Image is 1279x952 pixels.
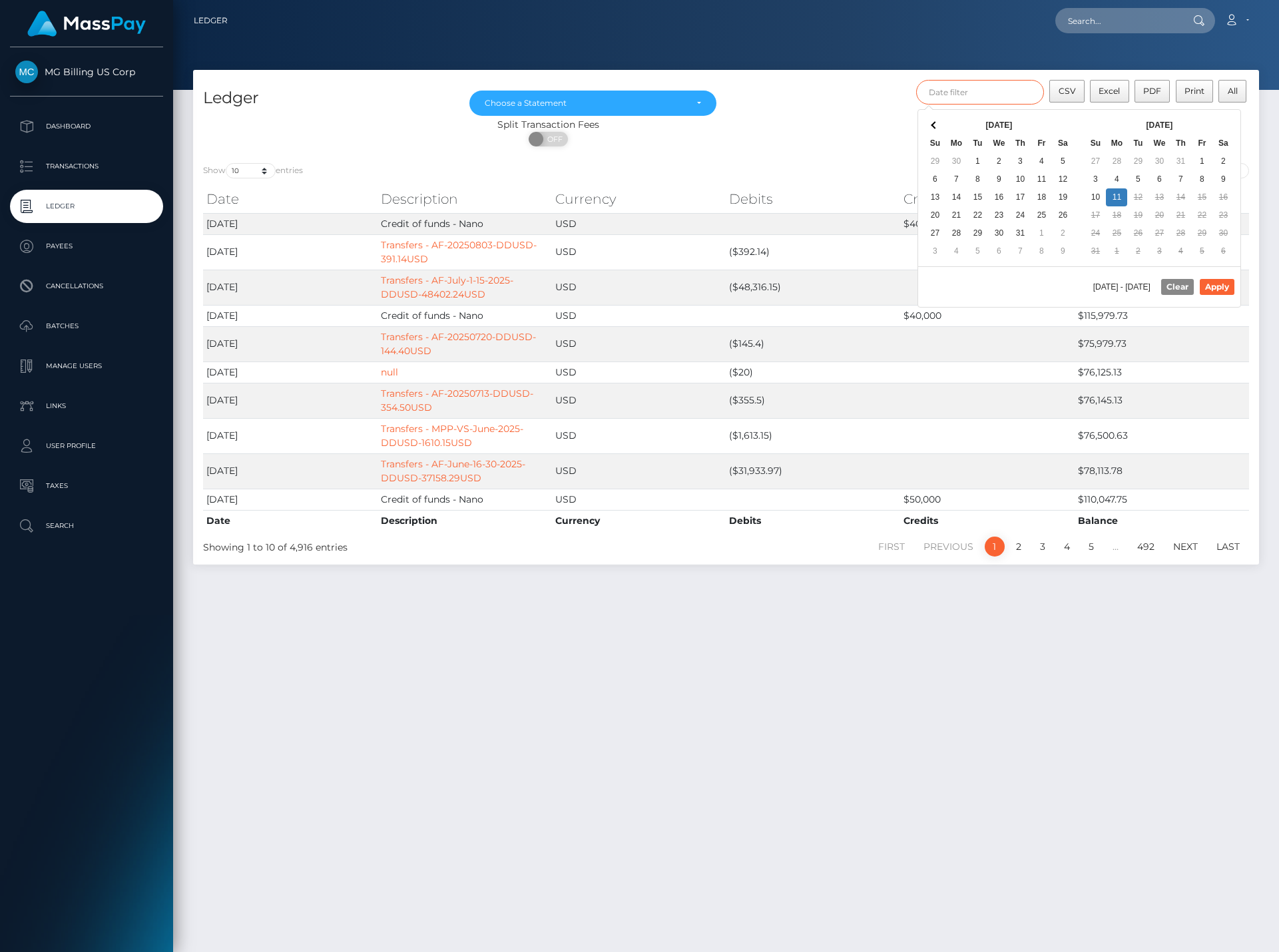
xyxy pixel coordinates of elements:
th: Credits [900,186,1075,212]
td: ($20) [726,361,900,383]
td: 8 [1031,242,1052,260]
td: 23 [1212,206,1234,224]
button: All [1218,80,1246,103]
td: $40,000 [900,213,1075,234]
td: 5 [1191,242,1212,260]
td: 14 [1170,188,1191,206]
p: Dashboard [15,117,158,136]
th: Description [378,510,552,531]
td: 29 [1127,152,1149,170]
th: Th [1170,134,1191,152]
img: MassPay Logo [27,11,146,37]
td: USD [552,489,726,510]
td: [DATE] [203,213,378,234]
td: 4 [1106,170,1127,188]
a: Dashboard [10,110,163,143]
td: 17 [1009,188,1031,206]
a: 1 [985,537,1005,557]
button: PDF [1135,80,1170,103]
a: Transfers - AF-20250713-DDUSD-354.50USD [381,387,533,413]
td: 23 [988,206,1009,224]
span: [DATE] - [DATE] [1093,283,1156,291]
div: Showing 1 to 10 of 4,916 entries [203,535,627,555]
td: 30 [945,152,967,170]
th: Debits [726,186,900,212]
a: 5 [1081,537,1101,557]
p: Links [15,396,158,416]
td: 3 [1085,170,1106,188]
td: 1 [1106,242,1127,260]
th: Date [203,186,378,212]
th: Su [1085,134,1106,152]
p: Cancellations [15,276,158,296]
th: Currency [552,510,726,531]
td: 14 [945,188,967,206]
td: 28 [945,224,967,242]
td: $50,000 [900,489,1075,510]
a: Links [10,389,163,423]
td: ($355.5) [726,383,900,418]
td: [DATE] [203,489,378,510]
td: [DATE] [203,305,378,326]
td: USD [552,418,726,453]
td: 7 [1170,170,1191,188]
td: 10 [1085,188,1106,206]
th: Fr [1191,134,1212,152]
td: 7 [1009,242,1031,260]
td: [DATE] [203,453,378,489]
p: Batches [15,316,158,336]
a: 492 [1130,537,1162,557]
button: CSV [1049,80,1085,103]
th: [DATE] [1106,117,1212,134]
td: ($145.4) [726,326,900,361]
td: Credit of funds - Nano [378,489,552,510]
td: 3 [1149,242,1170,260]
a: Transfers - AF-20250720-DDUSD-144.40USD [381,331,536,357]
span: MG Billing US Corp [10,66,163,78]
td: 5 [1052,152,1073,170]
td: 26 [1052,206,1073,224]
td: ($392.14) [726,234,900,270]
td: 13 [1149,188,1170,206]
td: 30 [1212,224,1234,242]
th: Currency [552,186,726,212]
td: 6 [1149,170,1170,188]
td: 5 [967,242,988,260]
div: Split Transaction Fees [193,118,903,132]
a: Ledger [194,7,228,35]
td: USD [552,270,726,305]
td: 26 [1127,224,1149,242]
select: Showentries [226,163,276,178]
th: Balance [1075,510,1249,531]
td: $76,145.13 [1075,383,1249,418]
td: 28 [1170,224,1191,242]
td: ($48,316.15) [726,270,900,305]
a: null [381,366,398,378]
td: $115,979.73 [1075,305,1249,326]
td: USD [552,305,726,326]
td: ($31,933.97) [726,453,900,489]
td: 18 [1031,188,1052,206]
td: 7 [945,170,967,188]
td: 12 [1052,170,1073,188]
td: 20 [924,206,945,224]
span: Excel [1099,86,1120,96]
button: Print [1176,80,1214,103]
td: 8 [967,170,988,188]
button: Excel [1090,80,1129,103]
td: 2 [1127,242,1149,260]
td: [DATE] [203,418,378,453]
label: Show entries [203,163,303,178]
td: $76,125.13 [1075,361,1249,383]
div: Choose a Statement [485,98,685,109]
td: 6 [988,242,1009,260]
td: 22 [967,206,988,224]
p: Transactions [15,156,158,176]
td: 9 [1052,242,1073,260]
th: [DATE] [945,117,1052,134]
button: Clear [1161,279,1194,295]
td: 29 [967,224,988,242]
img: MG Billing US Corp [15,61,38,83]
th: Date [203,510,378,531]
a: Last [1209,537,1247,557]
